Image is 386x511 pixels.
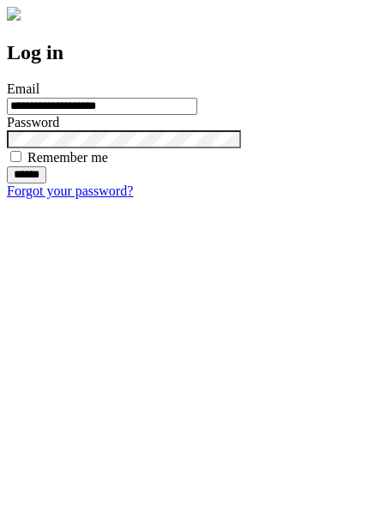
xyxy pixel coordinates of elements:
label: Password [7,115,59,129]
h2: Log in [7,41,379,64]
label: Remember me [27,150,108,165]
a: Forgot your password? [7,183,133,198]
label: Email [7,81,39,96]
img: logo-4e3dc11c47720685a147b03b5a06dd966a58ff35d612b21f08c02c0306f2b779.png [7,7,21,21]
